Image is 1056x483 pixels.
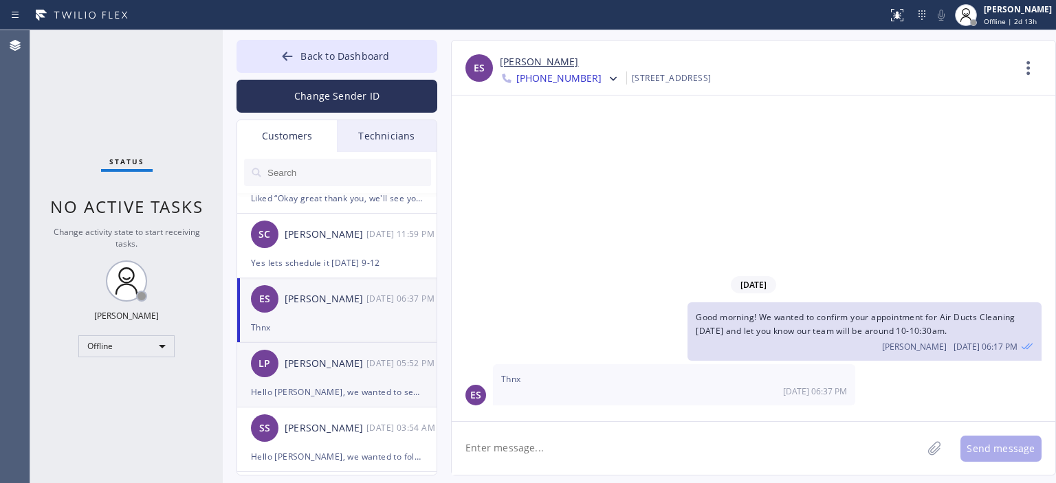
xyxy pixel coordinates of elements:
[285,227,366,243] div: [PERSON_NAME]
[984,3,1052,15] div: [PERSON_NAME]
[251,384,423,400] div: Hello [PERSON_NAME], we wanted to see if we could offer you to reschedule your dryer vent replace...
[258,227,270,243] span: SC
[251,319,423,335] div: Thnx
[696,311,1015,336] span: Good morning! We wanted to confirm your appointment for Air Ducts Cleaning [DATE] and let you kno...
[285,291,366,307] div: [PERSON_NAME]
[259,291,270,307] span: ES
[932,5,951,25] button: Mute
[783,385,847,397] span: [DATE] 06:37 PM
[251,449,423,464] div: Hello [PERSON_NAME], we wanted to follow up on Air Duct Cleaning estimate our technician [PERSON_...
[337,120,437,152] div: Technicians
[259,420,270,436] span: SS
[731,276,776,293] span: [DATE]
[493,364,855,405] div: 08/22/2025 9:37 AM
[266,159,431,186] input: Search
[109,157,144,166] span: Status
[300,49,389,63] span: Back to Dashboard
[516,71,602,88] span: [PHONE_NUMBER]
[251,190,423,206] div: Liked “Okay great thank you, we'll see you [DATE].”
[50,195,203,218] span: No active tasks
[500,54,578,70] a: [PERSON_NAME]
[251,255,423,271] div: Yes lets schedule it [DATE] 9-12
[984,16,1037,26] span: Offline | 2d 13h
[258,356,270,372] span: LP
[470,387,481,403] span: ES
[366,226,438,242] div: 08/22/2025 9:59 AM
[285,420,366,436] div: [PERSON_NAME]
[78,335,175,357] div: Offline
[236,80,437,113] button: Change Sender ID
[501,373,521,385] span: Thnx
[474,60,485,76] span: ES
[94,310,159,322] div: [PERSON_NAME]
[366,355,438,371] div: 08/22/2025 9:52 AM
[54,226,200,249] span: Change activity state to start receiving tasks.
[960,436,1042,462] button: Send message
[236,40,437,73] button: Back to Dashboard
[366,291,438,306] div: 08/22/2025 9:37 AM
[366,420,438,436] div: 08/22/2025 9:54 AM
[285,356,366,372] div: [PERSON_NAME]
[632,70,711,86] div: [STREET_ADDRESS]
[882,341,947,352] span: [PERSON_NAME]
[954,341,1017,352] span: [DATE] 06:17 PM
[687,302,1042,360] div: 08/22/2025 9:17 AM
[237,120,337,152] div: Customers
